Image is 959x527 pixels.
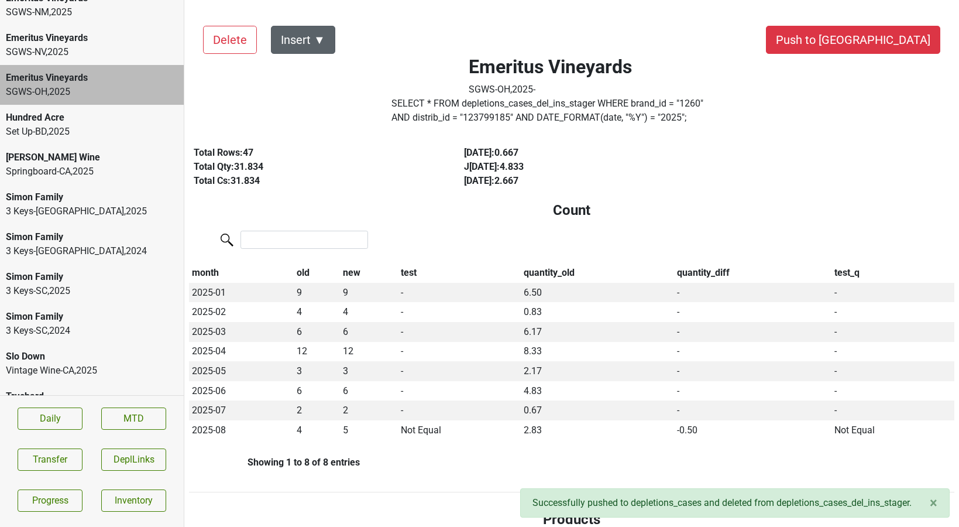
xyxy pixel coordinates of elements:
td: 5 [340,420,398,440]
div: Simon Family [6,230,178,244]
th: month: activate to sort column descending [189,263,294,283]
td: - [674,342,831,362]
td: 3 [340,361,398,381]
div: Springboard-CA , 2025 [6,165,178,179]
div: Total Cs: 31.834 [194,174,437,188]
div: 3 Keys-SC , 2025 [6,284,178,298]
th: quantity_diff: activate to sort column ascending [674,263,831,283]
div: SGWS-NM , 2025 [6,5,178,19]
td: - [831,342,954,362]
td: 2025-01 [189,283,294,303]
button: Transfer [18,449,83,471]
td: - [398,361,521,381]
td: Not Equal [398,420,521,440]
td: 2.83 [521,420,674,440]
th: old: activate to sort column ascending [294,263,341,283]
label: Click to copy query [391,97,710,125]
td: - [674,302,831,322]
td: 6 [294,322,341,342]
td: 6.50 [521,283,674,303]
td: 2025-06 [189,381,294,401]
td: 2025-04 [189,342,294,362]
td: - [831,283,954,303]
div: J[DATE] : 4.833 [464,160,707,174]
td: - [831,381,954,401]
td: - [398,283,521,303]
div: Vintage Wine-CA , 2025 [6,364,178,378]
td: 2 [340,401,398,420]
td: 0.67 [521,401,674,420]
td: 2.17 [521,361,674,381]
div: Simon Family [6,310,178,324]
button: Insert ▼ [271,26,335,54]
div: Simon Family [6,270,178,284]
td: -0.50 [674,420,831,440]
td: - [398,302,521,322]
div: Total Rows: 47 [194,146,437,160]
button: Push to [GEOGRAPHIC_DATA] [766,26,940,54]
td: - [398,401,521,420]
td: 6 [340,322,398,342]
h4: Count [198,202,945,219]
div: 3 Keys-SC , 2024 [6,324,178,338]
div: Set Up-BD , 2025 [6,125,178,139]
th: quantity_old: activate to sort column ascending [521,263,674,283]
td: - [398,381,521,401]
div: Hundred Acre [6,111,178,125]
td: 8.33 [521,342,674,362]
td: 3 [294,361,341,381]
td: 2 [294,401,341,420]
span: × [930,495,937,511]
div: [DATE] : 0.667 [464,146,707,160]
td: 12 [340,342,398,362]
td: 9 [294,283,341,303]
td: 4 [294,420,341,440]
div: Emeritus Vineyards [6,71,178,85]
div: 3 Keys-[GEOGRAPHIC_DATA] , 2025 [6,204,178,218]
td: 2025-05 [189,361,294,381]
td: - [831,302,954,322]
td: - [674,361,831,381]
td: - [674,283,831,303]
td: 2025-03 [189,322,294,342]
td: 4 [294,302,341,322]
th: test: activate to sort column ascending [398,263,521,283]
h2: Emeritus Vineyards [469,56,632,78]
button: Delete [203,26,257,54]
div: Slo Down [6,350,178,364]
a: MTD [101,408,166,430]
a: Daily [18,408,83,430]
a: Progress [18,490,83,512]
td: 0.83 [521,302,674,322]
td: 6 [340,381,398,401]
td: 12 [294,342,341,362]
a: Inventory [101,490,166,512]
td: 6.17 [521,322,674,342]
td: Not Equal [831,420,954,440]
div: Simon Family [6,190,178,204]
div: Showing 1 to 8 of 8 entries [189,457,360,468]
td: - [398,342,521,362]
div: Successfully pushed to depletions_cases and deleted from depletions_cases_del_ins_stager. [520,488,950,518]
div: [DATE] : 2.667 [464,174,707,188]
th: test_q: activate to sort column ascending [831,263,954,283]
button: DeplLinks [101,449,166,471]
td: 9 [340,283,398,303]
td: - [398,322,521,342]
div: Total Qty: 31.834 [194,160,437,174]
td: 4.83 [521,381,674,401]
td: 2025-07 [189,401,294,420]
td: 2025-08 [189,420,294,440]
td: - [831,401,954,420]
td: - [831,361,954,381]
div: SGWS-OH , 2025 - [469,83,632,97]
div: SGWS-OH , 2025 [6,85,178,99]
div: 3 Keys-[GEOGRAPHIC_DATA] , 2024 [6,244,178,258]
td: - [674,322,831,342]
th: new: activate to sort column ascending [340,263,398,283]
td: - [831,322,954,342]
td: 6 [294,381,341,401]
div: Truchard [6,389,178,403]
td: 2025-02 [189,302,294,322]
div: SGWS-NV , 2025 [6,45,178,59]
